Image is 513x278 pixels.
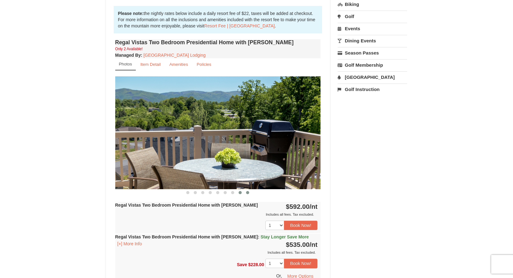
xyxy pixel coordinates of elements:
[258,234,259,239] span: :
[284,259,318,268] button: Book Now!
[115,39,321,46] h4: Regal Vistas Two Bedroom Presidential Home with [PERSON_NAME]
[338,71,407,83] a: [GEOGRAPHIC_DATA]
[197,62,211,67] small: Policies
[338,23,407,34] a: Events
[248,262,264,267] span: $228.00
[119,62,132,66] small: Photos
[286,203,318,210] strong: $592.00
[338,47,407,59] a: Season Passes
[286,241,310,248] span: $535.00
[338,84,407,95] a: Golf Instruction
[338,59,407,71] a: Golf Membership
[115,203,258,208] strong: Regal Vistas Two Bedroom Presidential Home with [PERSON_NAME]
[169,62,188,67] small: Amenities
[115,76,321,189] img: 18876286-44-cfdc76d7.jpg
[310,241,318,248] span: /nt
[144,53,206,58] a: [GEOGRAPHIC_DATA] Lodging
[338,11,407,22] a: Golf
[165,58,192,70] a: Amenities
[310,203,318,210] span: /nt
[115,240,144,247] button: [+] More Info
[192,58,215,70] a: Policies
[237,262,247,267] span: Save
[115,211,318,218] div: Includes all fees. Tax excluded.
[115,58,136,70] a: Photos
[136,58,165,70] a: Item Detail
[140,62,161,67] small: Item Detail
[276,273,282,278] span: Or,
[115,234,309,239] strong: Regal Vistas Two Bedroom Presidential Home with [PERSON_NAME]
[115,53,141,58] span: Managed By
[115,53,142,58] strong: :
[115,249,318,256] div: Includes all fees. Tax excluded.
[284,221,318,230] button: Book Now!
[115,47,143,51] small: Only 2 Available!
[114,6,322,33] div: the nightly rates below include a daily resort fee of $22, taxes will be added at checkout. For m...
[118,11,144,16] strong: Please note:
[204,23,275,28] a: Resort Fee | [GEOGRAPHIC_DATA]
[261,234,309,239] span: Stay Longer Save More
[338,35,407,46] a: Dining Events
